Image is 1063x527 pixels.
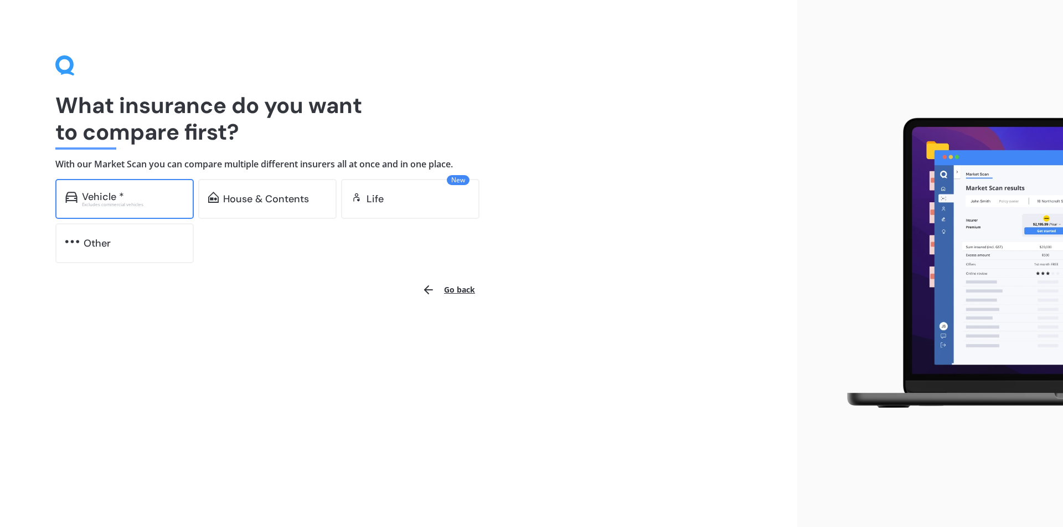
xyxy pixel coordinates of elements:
[831,111,1063,416] img: laptop.webp
[447,175,469,185] span: New
[55,158,742,170] h4: With our Market Scan you can compare multiple different insurers all at once and in one place.
[415,277,482,303] button: Go back
[84,238,111,249] div: Other
[223,193,309,204] div: House & Contents
[65,236,79,247] img: other.81dba5aafe580aa69f38.svg
[367,193,384,204] div: Life
[351,192,362,203] img: life.f720d6a2d7cdcd3ad642.svg
[82,202,184,207] div: Excludes commercial vehicles
[82,191,124,202] div: Vehicle *
[55,92,742,145] h1: What insurance do you want to compare first?
[208,192,219,203] img: home-and-contents.b802091223b8502ef2dd.svg
[65,192,78,203] img: car.f15378c7a67c060ca3f3.svg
